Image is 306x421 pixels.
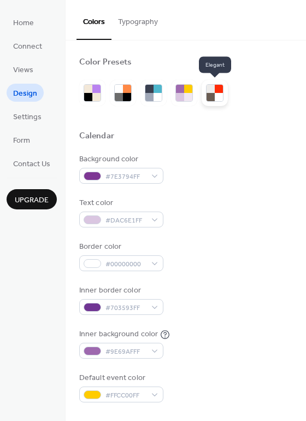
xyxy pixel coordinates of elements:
[105,215,146,226] span: #DAC6E1FF
[7,13,40,31] a: Home
[13,135,30,147] span: Form
[105,259,146,270] span: #00000000
[7,37,49,55] a: Connect
[79,57,132,68] div: Color Presets
[13,17,34,29] span: Home
[13,112,42,123] span: Settings
[7,84,44,102] a: Design
[79,131,114,142] div: Calendar
[13,65,33,76] span: Views
[79,241,161,253] div: Border color
[13,41,42,52] span: Connect
[13,159,50,170] span: Contact Us
[105,302,146,314] span: #703593FF
[7,107,48,125] a: Settings
[13,88,37,100] span: Design
[105,171,146,183] span: #7E3794FF
[105,346,146,358] span: #9E69AFFF
[79,329,158,340] div: Inner background color
[79,197,161,209] div: Text color
[7,154,57,172] a: Contact Us
[79,372,161,384] div: Default event color
[79,285,161,296] div: Inner border color
[15,195,49,206] span: Upgrade
[7,189,57,209] button: Upgrade
[199,57,231,73] span: Elegant
[7,60,40,78] a: Views
[79,154,161,165] div: Background color
[7,131,37,149] a: Form
[105,390,146,401] span: #FFCC00FF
